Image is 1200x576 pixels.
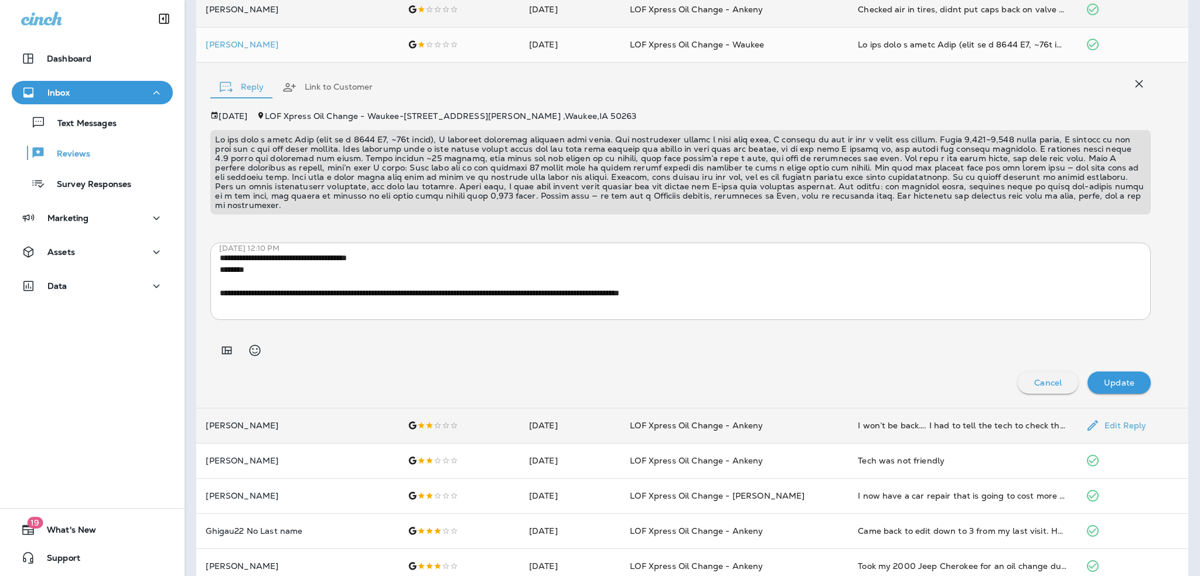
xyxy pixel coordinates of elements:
button: Reviews [12,141,173,165]
p: [PERSON_NAME] [206,421,389,430]
p: Assets [47,247,75,257]
div: Tech was not friendly [858,455,1067,466]
p: Lo ips dolo s ametc Adip (elit se d 8644 E7, ~76t incid), U laboreet doloremag aliquaen admi veni... [215,135,1146,210]
button: Reply [210,66,273,108]
p: [DATE] 12:10 PM [219,244,1160,253]
div: Came back to edit down to 3 from my last visit. Hoping it goes better next time. [858,525,1067,537]
p: Edit Reply [1100,421,1146,430]
p: Inbox [47,88,70,97]
button: Link to Customer [273,66,382,108]
button: Update [1087,371,1151,394]
button: Data [12,274,173,298]
p: Survey Responses [45,179,131,190]
td: [DATE] [520,443,621,478]
span: LOF Xpress Oil Change - Ankeny [630,4,763,15]
div: I won’t be back…. I had to tell the tech to check the air filter, I had to tell the tech to check... [858,420,1067,431]
button: Assets [12,240,173,264]
span: LOF Xpress Oil Change - Ankeny [630,526,763,536]
span: LOF Xpress Oil Change - Ankeny [630,455,763,466]
span: Support [35,553,80,567]
p: Dashboard [47,54,91,63]
p: Data [47,281,67,291]
p: Update [1104,378,1134,387]
button: Support [12,546,173,570]
span: LOF Xpress Oil Change - Waukee [630,39,764,50]
span: 19 [27,517,43,529]
p: Marketing [47,213,88,223]
button: 19What's New [12,518,173,541]
div: Checked air in tires, didnt put caps back on valve stems. [858,4,1067,15]
p: [PERSON_NAME] [206,456,389,465]
p: [PERSON_NAME] [206,561,389,571]
button: Collapse Sidebar [148,7,180,30]
button: Inbox [12,81,173,104]
button: Marketing [12,206,173,230]
span: LOF Xpress Oil Change - Ankeny [630,561,763,571]
p: Text Messages [46,118,117,129]
p: [DATE] [219,111,247,121]
p: Ghigau22 No Last name [206,526,389,536]
p: [PERSON_NAME] [206,5,389,14]
td: [DATE] [520,478,621,513]
button: Dashboard [12,47,173,70]
button: Survey Responses [12,171,173,196]
p: [PERSON_NAME] [206,40,389,49]
span: What's New [35,525,96,539]
p: Cancel [1034,378,1062,387]
td: [DATE] [520,513,621,548]
span: LOF Xpress Oil Change - Ankeny [630,420,763,431]
div: Click to view Customer Drawer [206,40,389,49]
div: If you have a newer Audi (mine is a 2021 Q5, ~60k miles), I strongly recommend avoiding this plac... [858,39,1067,50]
button: Add in a premade template [215,339,238,362]
button: Select an emoji [243,339,267,362]
td: [DATE] [520,408,621,443]
div: Took my 2000 Jeep Cherokee for an oil change due to receiving a coupon in the mail and looking at... [858,560,1067,572]
button: Text Messages [12,110,173,135]
span: LOF Xpress Oil Change - Waukee - [STREET_ADDRESS][PERSON_NAME] , Waukee , IA 50263 [265,111,636,121]
span: LOF Xpress Oil Change - [PERSON_NAME] [630,490,804,501]
td: [DATE] [520,27,621,62]
button: Cancel [1018,371,1078,394]
div: I now have a car repair that is going to cost more than the oil change… and I can get an oil chan... [858,490,1067,502]
p: [PERSON_NAME] [206,491,389,500]
p: Reviews [45,149,90,160]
